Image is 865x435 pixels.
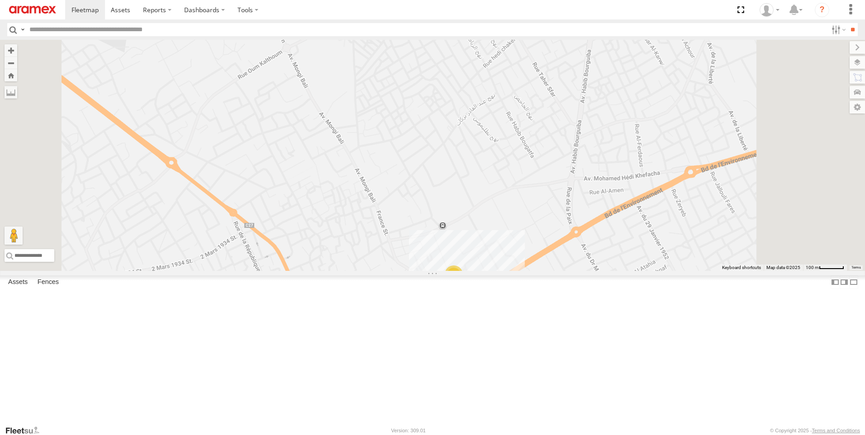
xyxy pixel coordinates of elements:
span: Map data ©2025 [766,265,800,270]
button: Keyboard shortcuts [722,265,761,271]
button: Zoom Home [5,69,17,81]
div: Zied Bensalem [756,3,783,17]
label: Map Settings [850,101,865,113]
label: Search Query [19,23,26,36]
button: Zoom out [5,57,17,69]
label: Dock Summary Table to the Right [840,275,849,288]
label: Dock Summary Table to the Left [831,275,840,288]
i: ? [815,3,829,17]
label: Measure [5,86,17,99]
label: Search Filter Options [828,23,847,36]
button: Map Scale: 100 m per 52 pixels [803,265,847,271]
a: Terms and Conditions [812,428,860,433]
div: © Copyright 2025 - [770,428,860,433]
div: Version: 309.01 [391,428,426,433]
a: Visit our Website [5,426,47,435]
a: Terms (opens in new tab) [851,266,861,270]
button: Zoom in [5,44,17,57]
label: Hide Summary Table [849,275,858,288]
span: 100 m [806,265,819,270]
label: Assets [4,276,32,288]
button: Drag Pegman onto the map to open Street View [5,227,23,245]
label: Fences [33,276,63,288]
div: 2 [445,265,463,284]
img: aramex-logo.svg [9,6,56,14]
